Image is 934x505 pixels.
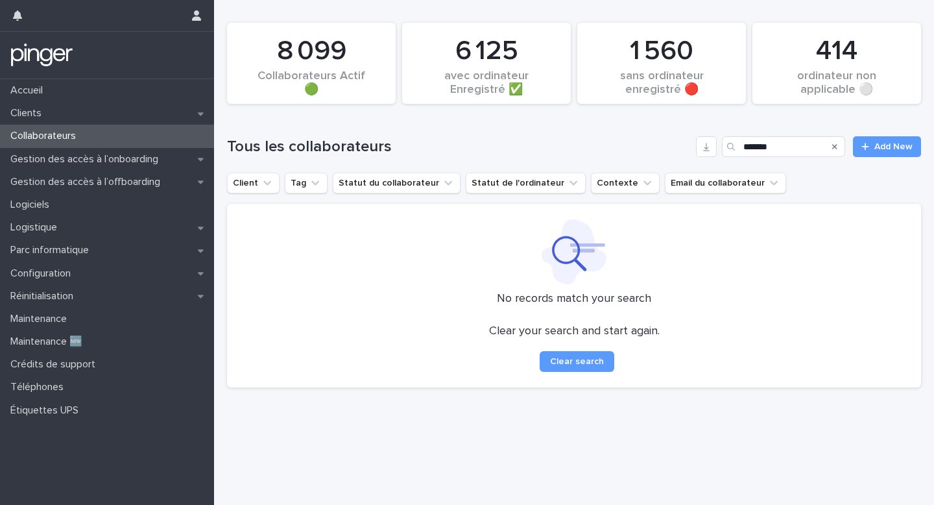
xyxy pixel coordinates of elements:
[774,69,899,97] div: ordinateur non applicable ⚪
[5,130,86,142] p: Collaborateurs
[774,35,899,68] div: 414
[227,173,280,193] button: Client
[249,69,374,97] div: Collaborateurs Actif 🟢
[5,176,171,188] p: Gestion des accès à l’offboarding
[550,357,604,366] span: Clear search
[5,153,169,166] p: Gestion des accès à l’onboarding
[5,84,53,97] p: Accueil
[5,199,60,211] p: Logiciels
[599,69,724,97] div: sans ordinateur enregistré 🔴
[249,35,374,68] div: 8 099
[5,244,99,256] p: Parc informatique
[10,42,73,68] img: mTgBEunGTSyRkCgitkcU
[591,173,660,193] button: Contexte
[5,107,52,119] p: Clients
[227,138,691,156] h1: Tous les collaborateurs
[665,173,786,193] button: Email du collaborateur
[466,173,586,193] button: Statut de l'ordinateur
[5,313,77,325] p: Maintenance
[333,173,461,193] button: Statut du collaborateur
[853,136,921,157] a: Add New
[874,142,913,151] span: Add New
[5,336,93,348] p: Maintenance 🆕
[424,35,549,68] div: 6 125
[5,381,74,393] p: Téléphones
[5,267,81,280] p: Configuration
[599,35,724,68] div: 1 560
[5,404,89,417] p: Étiquettes UPS
[5,358,106,371] p: Crédits de support
[424,69,549,97] div: avec ordinateur Enregistré ✅
[540,351,614,372] button: Clear search
[489,325,660,339] p: Clear your search and start again.
[5,290,84,302] p: Réinitialisation
[285,173,328,193] button: Tag
[722,136,845,157] input: Search
[243,292,905,306] p: No records match your search
[5,221,67,234] p: Logistique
